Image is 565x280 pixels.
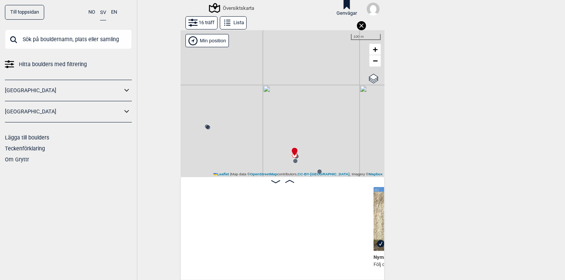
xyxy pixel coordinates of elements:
[100,5,106,20] button: SV
[5,106,122,117] a: [GEOGRAPHIC_DATA]
[230,172,231,176] span: |
[211,172,384,177] div: Map data © contributors, , Imagery ©
[19,59,87,70] span: Hitta boulders med filtrering
[213,172,229,176] a: Leaflet
[351,34,381,40] div: 100 m
[5,85,122,96] a: [GEOGRAPHIC_DATA]
[369,55,381,67] a: Zoom out
[5,145,45,152] a: Teckenförklaring
[185,16,218,29] button: 16 träff
[5,59,132,70] a: Hitta boulders med filtrering
[374,253,395,260] span: Nymåne , 5
[5,5,44,20] a: Till toppsidan
[111,5,117,20] button: EN
[374,187,437,251] img: Nymane
[250,172,277,176] a: OpenStreetMap
[373,45,378,54] span: +
[369,44,381,55] a: Zoom in
[366,70,381,87] a: Layers
[88,5,95,20] button: NO
[373,56,378,65] span: −
[185,34,229,47] div: Vis min position
[5,29,132,49] input: Sök på bouldernamn, plats eller samling
[5,135,49,141] a: Lägga till boulders
[369,172,383,176] a: Mapbox
[5,156,29,162] a: Om Gryttr
[298,172,350,176] a: CC-BY-[GEOGRAPHIC_DATA]
[367,3,380,15] img: User fallback1
[220,16,247,29] button: Lista
[210,3,254,12] div: Översiktskarta
[374,261,426,268] p: Följ den tydliga sprickan,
